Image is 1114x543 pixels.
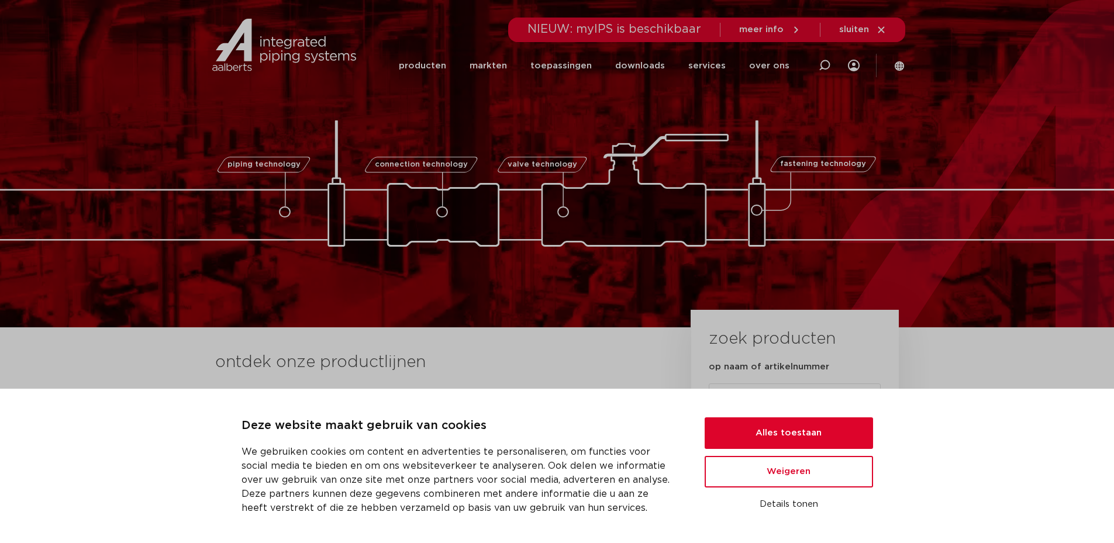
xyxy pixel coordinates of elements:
button: Alles toestaan [705,417,873,449]
p: We gebruiken cookies om content en advertenties te personaliseren, om functies voor social media ... [242,445,677,515]
span: fastening technology [780,161,866,168]
span: meer info [739,25,784,34]
span: valve technology [508,161,577,168]
h3: ontdek onze productlijnen [215,351,651,374]
p: Deze website maakt gebruik van cookies [242,417,677,435]
a: markten [470,43,507,88]
label: op naam of artikelnummer [709,361,829,373]
a: sluiten [839,25,887,35]
a: over ons [749,43,789,88]
a: toepassingen [530,43,592,88]
a: downloads [615,43,665,88]
span: piping technology [227,161,301,168]
button: Details tonen [705,494,873,514]
span: NIEUW: myIPS is beschikbaar [527,23,701,35]
span: connection technology [374,161,467,168]
input: zoeken [709,383,881,410]
a: services [688,43,726,88]
a: meer info [739,25,801,35]
span: sluiten [839,25,869,34]
a: producten [399,43,446,88]
nav: Menu [399,43,789,88]
button: Weigeren [705,456,873,487]
h3: zoek producten [709,327,836,351]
